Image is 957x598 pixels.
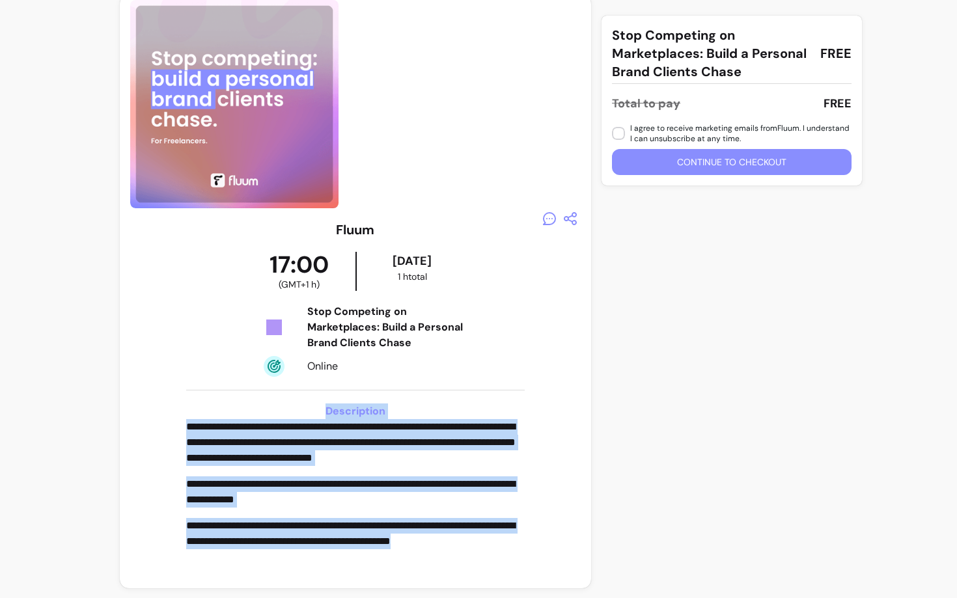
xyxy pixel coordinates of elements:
span: Stop Competing on Marketplaces: Build a Personal Brand Clients Chase [612,26,810,81]
div: Online [307,359,465,374]
div: 1 h total [359,270,465,283]
div: FREE [824,94,852,113]
div: Total to pay [612,94,680,113]
h3: Description [186,403,524,419]
button: Continue to checkout [612,149,852,175]
h3: Fluum [336,221,374,239]
div: [DATE] [359,252,465,270]
div: 17:00 [243,252,355,291]
span: ( GMT+1 h ) [279,278,320,291]
div: Stop Competing on Marketplaces: Build a Personal Brand Clients Chase [307,304,465,351]
img: Tickets Icon [264,317,284,338]
span: FREE [820,44,852,62]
